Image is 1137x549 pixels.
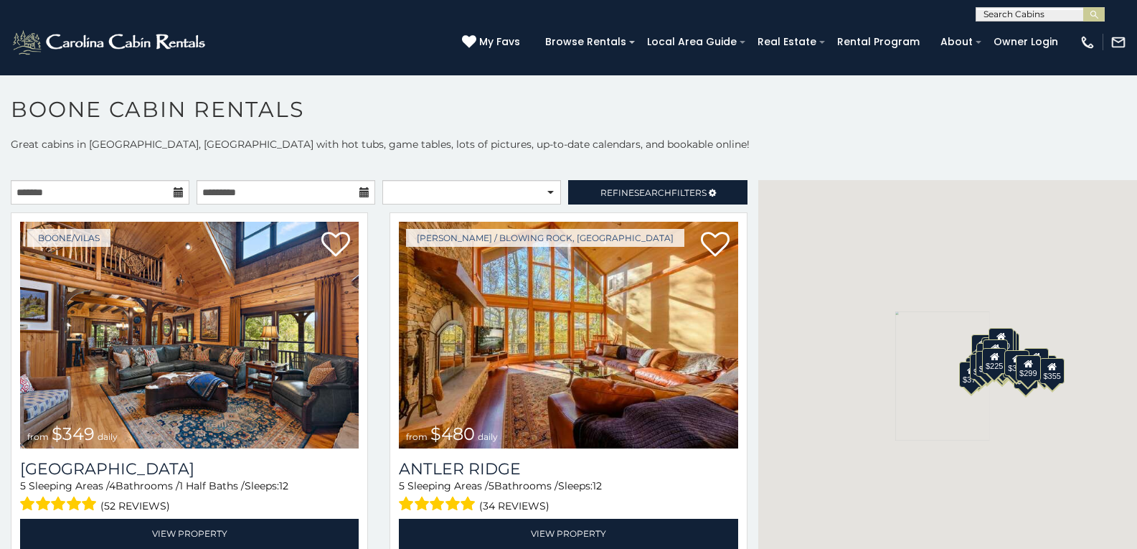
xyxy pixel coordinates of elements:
[701,230,730,261] a: Add to favorites
[489,479,494,492] span: 5
[20,459,359,479] a: [GEOGRAPHIC_DATA]
[479,497,549,515] span: (34 reviews)
[1004,350,1029,376] div: $380
[11,28,209,57] img: White-1-2.png
[399,459,737,479] a: Antler Ridge
[830,31,927,53] a: Rental Program
[593,479,602,492] span: 12
[52,423,95,444] span: $349
[986,31,1065,53] a: Owner Login
[399,519,737,548] a: View Property
[1080,34,1095,50] img: phone-regular-white.png
[462,34,524,50] a: My Favs
[27,431,49,442] span: from
[538,31,633,53] a: Browse Rentals
[20,222,359,449] a: from $349 daily
[399,479,405,492] span: 5
[1016,355,1040,381] div: $299
[568,180,747,205] a: RefineSearchFilters
[179,479,245,492] span: 1 Half Baths /
[634,187,671,198] span: Search
[20,459,359,479] h3: Diamond Creek Lodge
[399,222,737,449] a: from $480 daily
[1110,34,1126,50] img: mail-regular-white.png
[971,334,996,360] div: $635
[20,519,359,548] a: View Property
[983,339,1007,365] div: $210
[98,431,118,442] span: daily
[20,222,359,449] img: 1759438208_thumbnail.jpeg
[989,328,1013,354] div: $320
[600,187,707,198] span: Refine Filters
[478,431,498,442] span: daily
[1024,348,1048,374] div: $930
[1039,358,1064,384] div: $355
[100,497,170,515] span: (52 reviews)
[406,431,428,442] span: from
[20,479,26,492] span: 5
[975,351,999,377] div: $395
[1014,363,1038,389] div: $350
[991,330,1016,356] div: $255
[279,479,288,492] span: 12
[933,31,980,53] a: About
[959,362,983,388] div: $375
[750,31,824,53] a: Real Estate
[982,348,1006,374] div: $225
[970,354,994,380] div: $325
[399,479,737,515] div: Sleeping Areas / Bathrooms / Sleeps:
[399,222,737,449] img: 1714397585_thumbnail.jpeg
[20,479,359,515] div: Sleeping Areas / Bathrooms / Sleeps:
[321,230,350,261] a: Add to favorites
[109,479,115,492] span: 4
[479,34,520,50] span: My Favs
[27,229,110,247] a: Boone/Vilas
[430,423,475,444] span: $480
[640,31,744,53] a: Local Area Guide
[406,229,684,247] a: [PERSON_NAME] / Blowing Rock, [GEOGRAPHIC_DATA]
